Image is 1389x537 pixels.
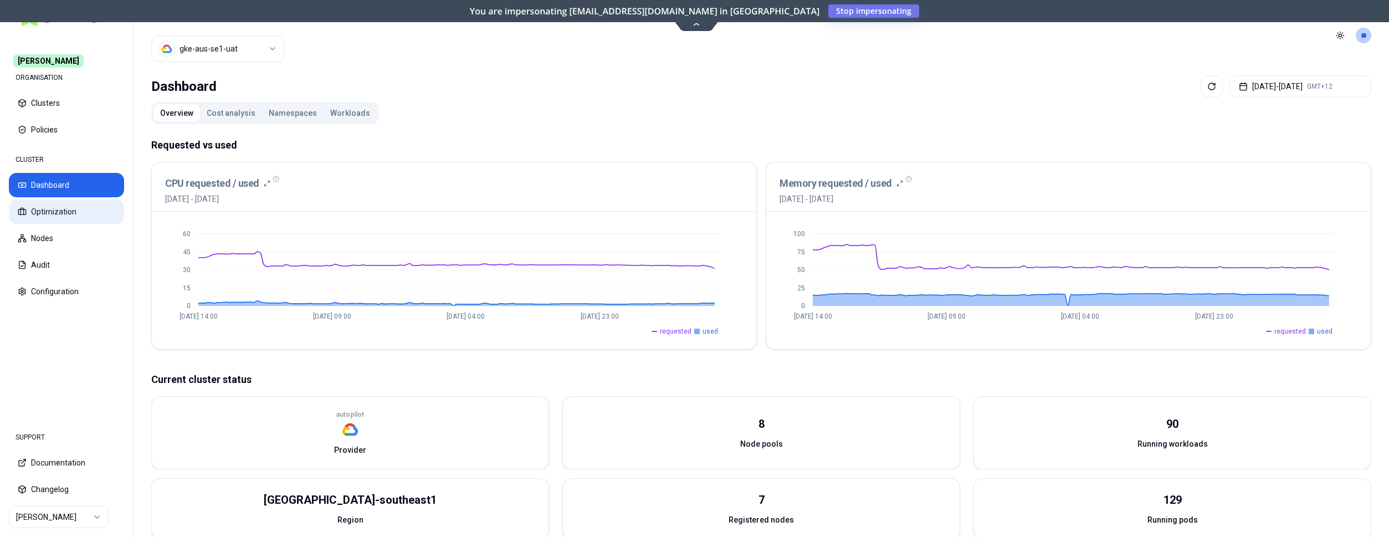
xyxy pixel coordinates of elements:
[927,313,966,320] tspan: [DATE] 09:00
[758,492,765,508] div: 7
[334,444,366,456] span: Provider
[801,302,805,310] tspan: 0
[183,248,191,256] tspan: 45
[797,266,805,274] tspan: 50
[758,416,765,432] div: 8
[780,193,903,204] span: [DATE] - [DATE]
[797,284,805,292] tspan: 25
[780,176,892,191] h3: Memory requested / used
[660,327,691,336] span: requested
[337,514,363,525] span: Region
[151,137,1371,153] p: Requested vs used
[262,104,324,122] button: Namespaces
[793,230,805,238] tspan: 100
[180,313,218,320] tspan: [DATE] 14:00
[9,426,124,448] div: SUPPORT
[1137,438,1208,449] span: Running workloads
[151,372,1371,387] p: Current cluster status
[183,284,191,292] tspan: 15
[9,117,124,142] button: Policies
[740,438,783,449] span: Node pools
[9,91,124,115] button: Clusters
[729,514,794,525] span: Registered nodes
[1307,82,1332,91] span: GMT+12
[183,230,191,238] tspan: 60
[1164,492,1182,508] div: 129
[9,226,124,250] button: Nodes
[447,313,485,320] tspan: [DATE] 04:00
[1195,313,1233,320] tspan: [DATE] 23:00
[1147,514,1198,525] span: Running pods
[1166,416,1178,432] div: 90
[336,410,364,419] p: autopilot
[153,104,200,122] button: Overview
[264,492,437,508] div: australia-southeast1
[161,43,172,54] img: gcp
[165,176,259,191] h3: CPU requested / used
[200,104,262,122] button: Cost analysis
[180,43,238,54] div: gke-aus-se1-uat
[13,54,84,68] span: [PERSON_NAME]
[581,313,619,320] tspan: [DATE] 23:00
[794,313,832,320] tspan: [DATE] 14:00
[324,104,377,122] button: Workloads
[165,193,270,204] span: [DATE] - [DATE]
[9,279,124,304] button: Configuration
[9,149,124,171] div: CLUSTER
[151,75,217,98] div: Dashboard
[9,451,124,475] button: Documentation
[1274,327,1306,336] span: requested
[9,200,124,224] button: Optimization
[9,173,124,197] button: Dashboard
[342,421,358,438] img: gcp
[9,477,124,502] button: Changelog
[1061,313,1099,320] tspan: [DATE] 04:00
[9,67,124,89] div: ORGANISATION
[336,410,364,438] div: gcp
[313,313,351,320] tspan: [DATE] 09:00
[1229,75,1371,98] button: [DATE]-[DATE]GMT+12
[151,35,284,62] button: Select a value
[703,327,718,336] span: used
[264,492,437,508] div: [GEOGRAPHIC_DATA]-southeast1
[797,248,805,256] tspan: 75
[187,302,191,310] tspan: 0
[1317,327,1332,336] span: used
[9,253,124,277] button: Audit
[183,266,191,274] tspan: 30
